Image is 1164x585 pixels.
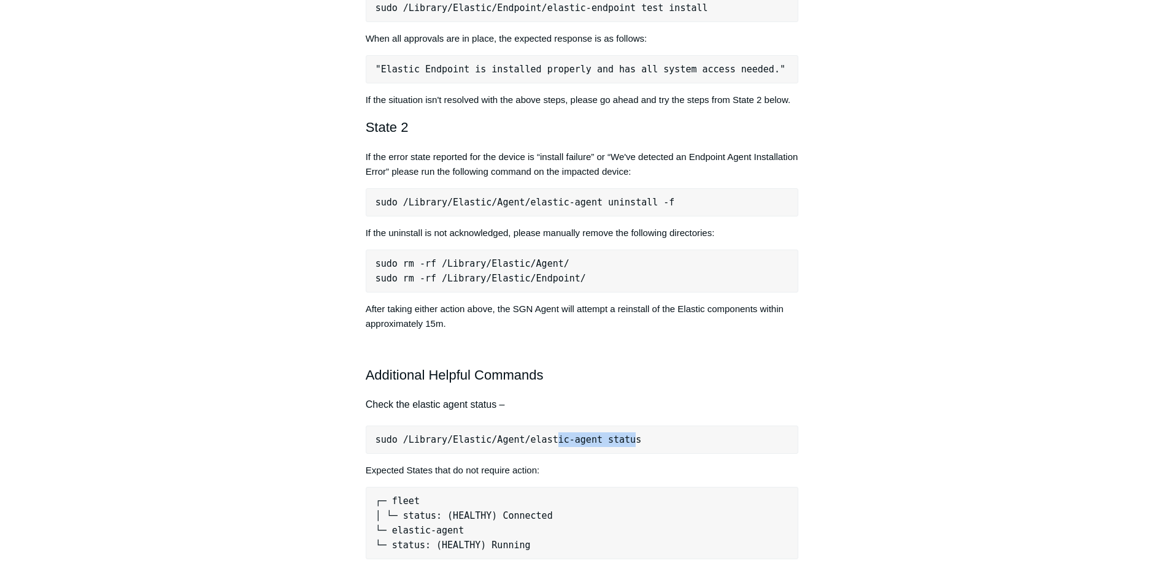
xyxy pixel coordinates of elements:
pre: "Elastic Endpoint is installed properly and has all system access needed." [366,55,799,83]
h2: Additional Helpful Commands [366,364,799,386]
pre: sudo rm -rf /Library/Elastic/Agent/ sudo rm -rf /Library/Elastic/Endpoint/ [366,250,799,292]
h2: State 2 [366,117,799,138]
p: When all approvals are in place, the expected response is as follows: [366,31,799,46]
p: After taking either action above, the SGN Agent will attempt a reinstall of the Elastic component... [366,302,799,331]
h4: Check the elastic agent status – [366,397,799,413]
pre: sudo /Library/Elastic/Agent/elastic-agent uninstall -f [366,188,799,216]
pre: sudo /Library/Elastic/Agent/elastic-agent status [366,426,799,454]
p: If the uninstall is not acknowledged, please manually remove the following directories: [366,226,799,240]
p: Expected States that do not require action: [366,463,799,478]
p: If the situation isn't resolved with the above steps, please go ahead and try the steps from Stat... [366,93,799,107]
pre: ┌─ fleet │ └─ status: (HEALTHY) Connected └─ elastic-agent └─ status: (HEALTHY) Running [366,487,799,559]
p: If the error state reported for the device is “install failure” or “We've detected an Endpoint Ag... [366,150,799,179]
